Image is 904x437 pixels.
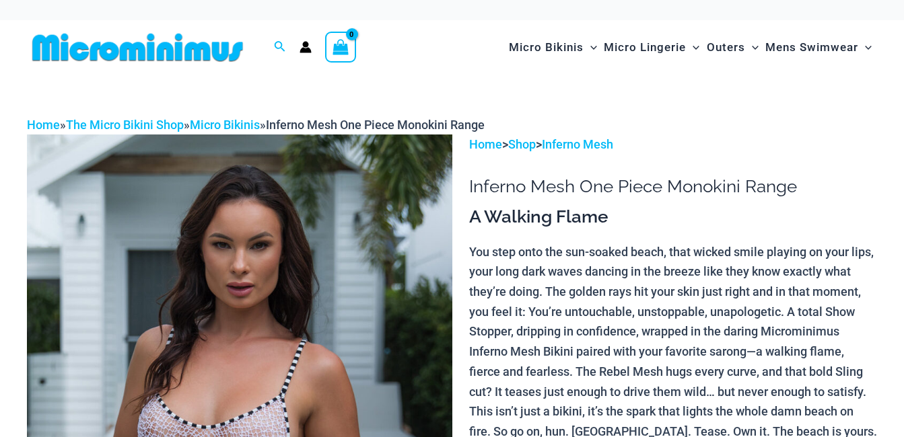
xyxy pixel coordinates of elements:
a: Mens SwimwearMenu ToggleMenu Toggle [762,27,875,68]
span: Menu Toggle [584,30,597,65]
span: Menu Toggle [745,30,759,65]
a: Inferno Mesh [542,137,613,151]
span: Inferno Mesh One Piece Monokini Range [266,118,485,132]
h1: Inferno Mesh One Piece Monokini Range [469,176,877,197]
p: > > [469,134,877,155]
a: OutersMenu ToggleMenu Toggle [703,27,762,68]
a: Micro LingerieMenu ToggleMenu Toggle [600,27,703,68]
span: Micro Lingerie [604,30,686,65]
img: MM SHOP LOGO FLAT [27,32,248,63]
a: Micro BikinisMenu ToggleMenu Toggle [506,27,600,68]
span: Mens Swimwear [765,30,858,65]
span: Menu Toggle [686,30,699,65]
a: View Shopping Cart, empty [325,32,356,63]
h3: A Walking Flame [469,206,877,229]
span: Menu Toggle [858,30,872,65]
a: Account icon link [300,41,312,53]
a: Micro Bikinis [190,118,260,132]
a: Search icon link [274,39,286,56]
a: Home [469,137,502,151]
a: Shop [508,137,536,151]
span: Micro Bikinis [509,30,584,65]
span: » » » [27,118,485,132]
a: Home [27,118,60,132]
a: The Micro Bikini Shop [66,118,184,132]
nav: Site Navigation [503,25,877,70]
span: Outers [707,30,745,65]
